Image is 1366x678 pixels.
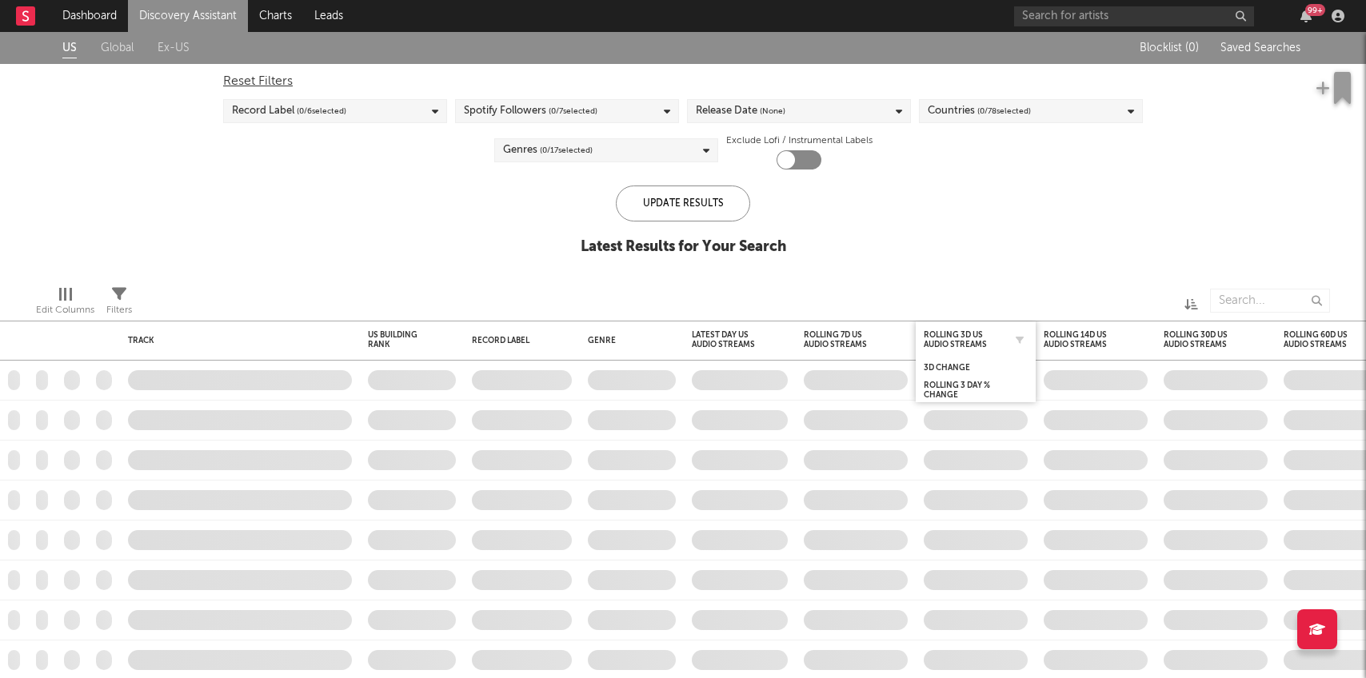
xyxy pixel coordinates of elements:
[977,102,1031,121] span: ( 0 / 78 selected)
[101,38,134,58] a: Global
[1300,10,1312,22] button: 99+
[1284,330,1364,349] div: Rolling 60D US Audio Streams
[223,72,1143,91] div: Reset Filters
[472,336,548,345] div: Record Label
[804,330,884,349] div: Rolling 7D US Audio Streams
[616,185,750,221] div: Update Results
[692,330,764,349] div: Latest Day US Audio Streams
[1216,42,1304,54] button: Saved Searches
[696,102,785,121] div: Release Date
[297,102,346,121] span: ( 0 / 6 selected)
[1014,6,1254,26] input: Search for artists
[549,102,597,121] span: ( 0 / 7 selected)
[1305,4,1325,16] div: 99 +
[464,102,597,121] div: Spotify Followers
[128,336,344,345] div: Track
[62,38,77,58] a: US
[1210,289,1330,313] input: Search...
[924,330,1004,349] div: Rolling 3D US Audio Streams
[928,102,1031,121] div: Countries
[1185,42,1199,54] span: ( 0 )
[106,301,132,320] div: Filters
[540,141,593,160] span: ( 0 / 17 selected)
[924,363,1004,373] div: 3D Change
[232,102,346,121] div: Record Label
[924,381,1004,400] div: Rolling 3 Day % Change
[588,336,668,345] div: Genre
[158,38,190,58] a: Ex-US
[581,237,786,257] div: Latest Results for Your Search
[1140,42,1199,54] span: Blocklist
[1220,42,1304,54] span: Saved Searches
[503,141,593,160] div: Genres
[106,281,132,327] div: Filters
[760,102,785,121] span: (None)
[726,131,873,150] label: Exclude Lofi / Instrumental Labels
[1044,330,1124,349] div: Rolling 14D US Audio Streams
[1012,332,1028,348] button: Filter by Rolling 3D US Audio Streams
[36,281,94,327] div: Edit Columns
[1164,330,1244,349] div: Rolling 30D US Audio Streams
[368,330,432,349] div: US Building Rank
[36,301,94,320] div: Edit Columns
